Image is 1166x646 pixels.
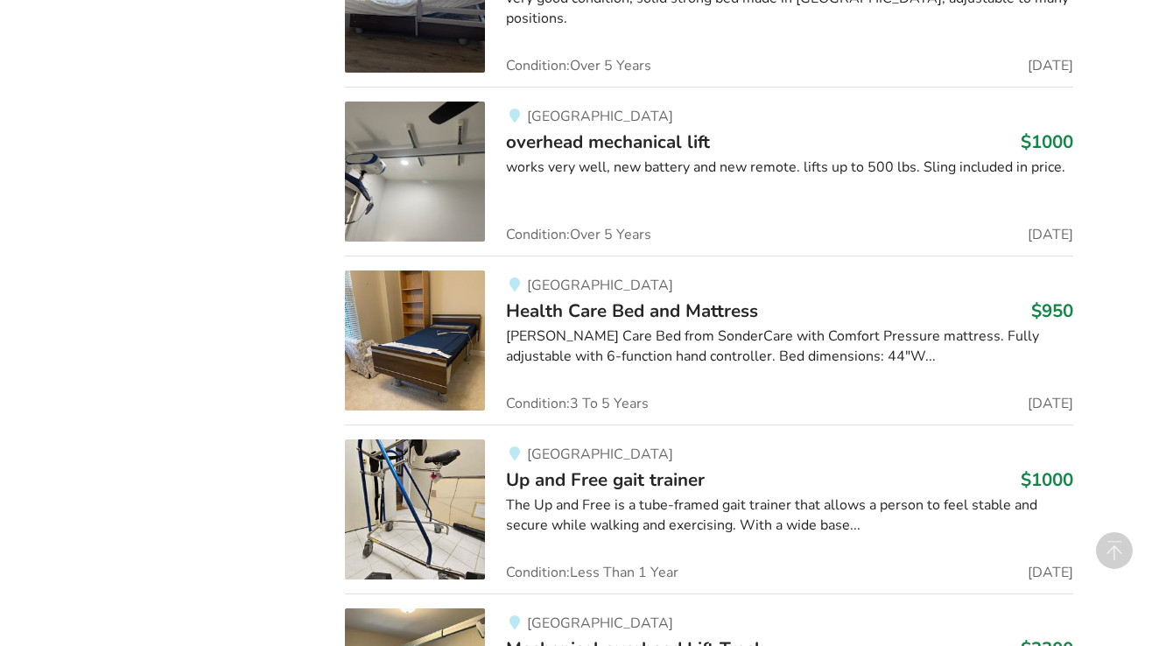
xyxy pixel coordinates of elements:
span: [GEOGRAPHIC_DATA] [527,614,673,633]
span: overhead mechanical lift [506,130,710,154]
span: [GEOGRAPHIC_DATA] [527,276,673,295]
span: [GEOGRAPHIC_DATA] [527,107,673,126]
div: The Up and Free is a tube-framed gait trainer that allows a person to feel stable and secure whil... [506,495,1072,536]
img: bedroom equipment-health care bed and mattress [345,270,485,411]
a: bedroom equipment-health care bed and mattress[GEOGRAPHIC_DATA]Health Care Bed and Mattress$950[P... [345,256,1072,425]
span: Condition: 3 To 5 Years [506,397,649,411]
span: [DATE] [1028,565,1073,579]
span: [DATE] [1028,228,1073,242]
a: transfer aids-overhead mechanical lift[GEOGRAPHIC_DATA]overhead mechanical lift$1000works very we... [345,87,1072,256]
span: Condition: Over 5 Years [506,228,651,242]
span: [GEOGRAPHIC_DATA] [527,445,673,464]
h3: $950 [1031,299,1073,322]
img: mobility-up and free gait trainer [345,439,485,579]
div: works very well, new battery and new remote. lifts up to 500 lbs. Sling included in price. [506,158,1072,178]
span: Condition: Over 5 Years [506,59,651,73]
span: Up and Free gait trainer [506,467,705,492]
div: [PERSON_NAME] Care Bed from SonderCare with Comfort Pressure mattress. Fully adjustable with 6-fu... [506,327,1072,367]
h3: $1000 [1021,130,1073,153]
span: Health Care Bed and Mattress [506,298,758,323]
span: [DATE] [1028,397,1073,411]
img: transfer aids-overhead mechanical lift [345,102,485,242]
span: Condition: Less Than 1 Year [506,565,678,579]
span: [DATE] [1028,59,1073,73]
h3: $1000 [1021,468,1073,491]
a: mobility-up and free gait trainer[GEOGRAPHIC_DATA]Up and Free gait trainer$1000The Up and Free is... [345,425,1072,593]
